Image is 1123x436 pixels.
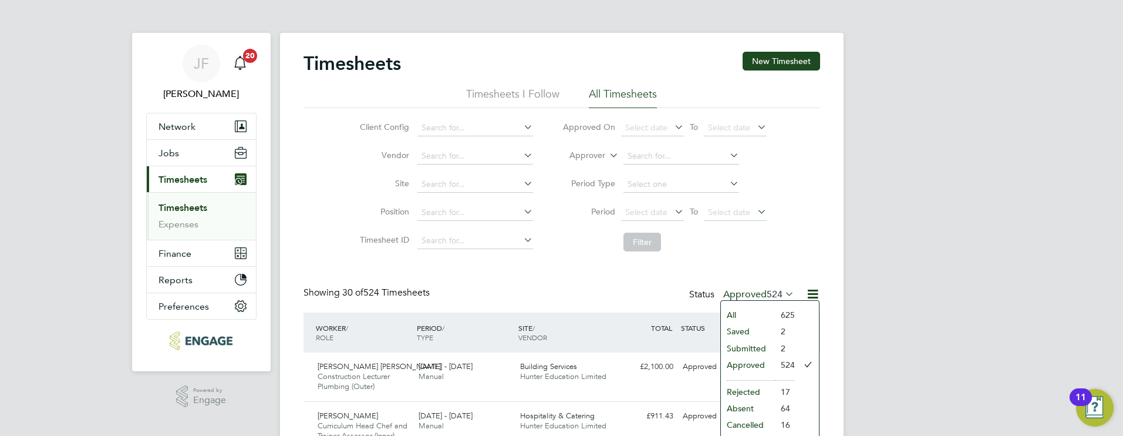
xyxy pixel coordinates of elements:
[243,49,257,63] span: 20
[346,323,348,333] span: /
[721,400,775,417] li: Absent
[194,56,209,71] span: JF
[562,178,615,189] label: Period Type
[414,317,515,348] div: PERIOD
[589,87,657,108] li: All Timesheets
[767,289,783,300] span: 524
[743,52,820,71] button: New Timesheet
[417,204,533,221] input: Search for...
[158,147,179,159] span: Jobs
[721,357,775,373] li: Approved
[316,333,333,342] span: ROLE
[147,113,256,139] button: Network
[552,150,605,162] label: Approver
[562,206,615,217] label: Period
[193,395,226,405] span: Engage
[147,140,256,166] button: Jobs
[146,331,257,350] a: Go to home page
[356,206,409,217] label: Position
[775,417,795,433] li: 16
[721,307,775,323] li: All
[313,317,414,348] div: WORKER
[419,371,444,381] span: Manual
[678,357,739,377] div: Approved
[158,174,207,185] span: Timesheets
[303,287,432,299] div: Showing
[625,122,667,133] span: Select date
[193,385,226,395] span: Powered by
[532,323,535,333] span: /
[625,207,667,217] span: Select date
[562,122,615,132] label: Approved On
[520,361,577,371] span: Building Services
[708,122,750,133] span: Select date
[228,45,252,82] a: 20
[721,340,775,357] li: Submitted
[356,178,409,189] label: Site
[419,411,473,421] span: [DATE] - [DATE]
[417,148,533,165] input: Search for...
[147,267,256,293] button: Reports
[158,274,193,286] span: Reports
[342,287,363,299] span: 30 of
[147,192,256,240] div: Timesheets
[775,323,795,340] li: 2
[721,384,775,400] li: Rejected
[146,45,257,101] a: JF[PERSON_NAME]
[147,293,256,319] button: Preferences
[466,87,559,108] li: Timesheets I Follow
[146,87,257,101] span: James Farrington
[342,287,430,299] span: 524 Timesheets
[623,148,739,165] input: Search for...
[419,361,473,371] span: [DATE] - [DATE]
[651,323,672,333] span: TOTAL
[623,176,739,193] input: Select one
[158,219,198,230] a: Expenses
[356,150,409,160] label: Vendor
[318,361,441,371] span: [PERSON_NAME] [PERSON_NAME]
[520,411,595,421] span: Hospitality & Catering
[170,331,232,350] img: huntereducation-logo-retina.png
[686,204,702,219] span: To
[158,121,195,132] span: Network
[775,307,795,323] li: 625
[721,323,775,340] li: Saved
[723,289,794,300] label: Approved
[515,317,617,348] div: SITE
[417,233,533,249] input: Search for...
[617,407,678,426] div: £911.43
[356,122,409,132] label: Client Config
[442,323,444,333] span: /
[356,234,409,245] label: Timesheet ID
[303,52,401,75] h2: Timesheets
[518,333,547,342] span: VENDOR
[147,240,256,266] button: Finance
[520,371,606,381] span: Hunter Education Limited
[520,421,606,431] span: Hunter Education Limited
[417,333,433,342] span: TYPE
[617,357,678,377] div: £2,100.00
[158,301,209,312] span: Preferences
[623,233,661,251] button: Filter
[721,417,775,433] li: Cancelled
[678,317,739,338] div: STATUS
[775,340,795,357] li: 2
[775,357,795,373] li: 524
[686,119,702,135] span: To
[147,166,256,192] button: Timesheets
[678,407,739,426] div: Approved
[158,202,207,213] a: Timesheets
[419,421,444,431] span: Manual
[417,120,533,136] input: Search for...
[1075,397,1086,412] div: 11
[689,287,797,303] div: Status
[708,207,750,217] span: Select date
[176,385,226,408] a: Powered byEngage
[1076,389,1114,427] button: Open Resource Center, 11 new notifications
[318,411,378,421] span: [PERSON_NAME]
[132,33,271,371] nav: Main navigation
[775,384,795,400] li: 17
[775,400,795,417] li: 64
[158,248,191,259] span: Finance
[417,176,533,193] input: Search for...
